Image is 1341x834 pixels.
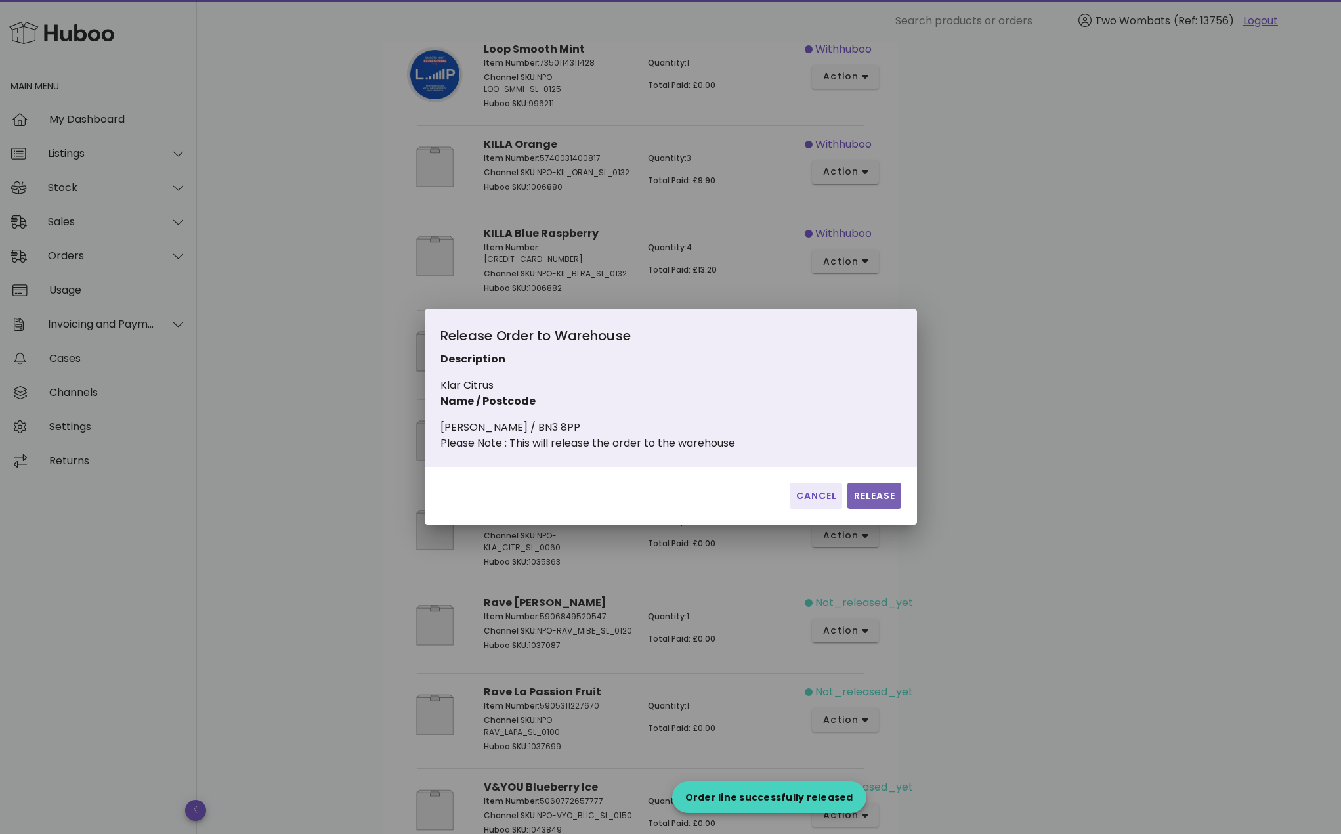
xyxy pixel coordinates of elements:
p: Description [440,351,735,367]
button: Release [847,483,901,509]
div: Release Order to Warehouse [440,325,735,351]
div: Order line successfully released [672,791,866,804]
div: Please Note : This will release the order to the warehouse [440,435,735,451]
span: Release [853,489,895,503]
span: Cancel [795,489,837,503]
div: Klar Citrus [PERSON_NAME] / BN3 8PP [440,325,735,451]
button: Cancel [790,483,842,509]
p: Name / Postcode [440,393,735,409]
